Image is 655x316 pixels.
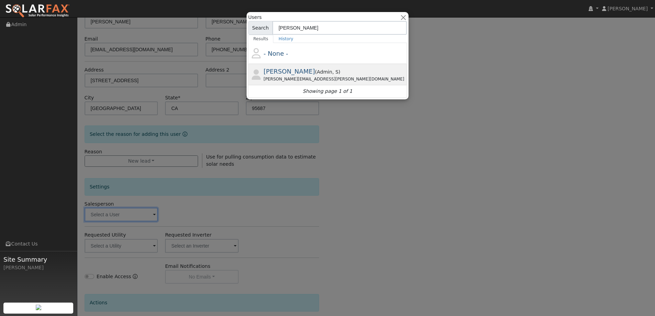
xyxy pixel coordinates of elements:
span: Search [248,21,273,35]
span: [PERSON_NAME] [608,6,648,11]
img: SolarFax [5,4,70,18]
span: Users [248,14,262,21]
div: [PERSON_NAME] [3,264,74,271]
span: Site Summary [3,255,74,264]
a: Results [248,35,274,43]
img: retrieve [36,305,41,310]
a: History [273,35,298,43]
